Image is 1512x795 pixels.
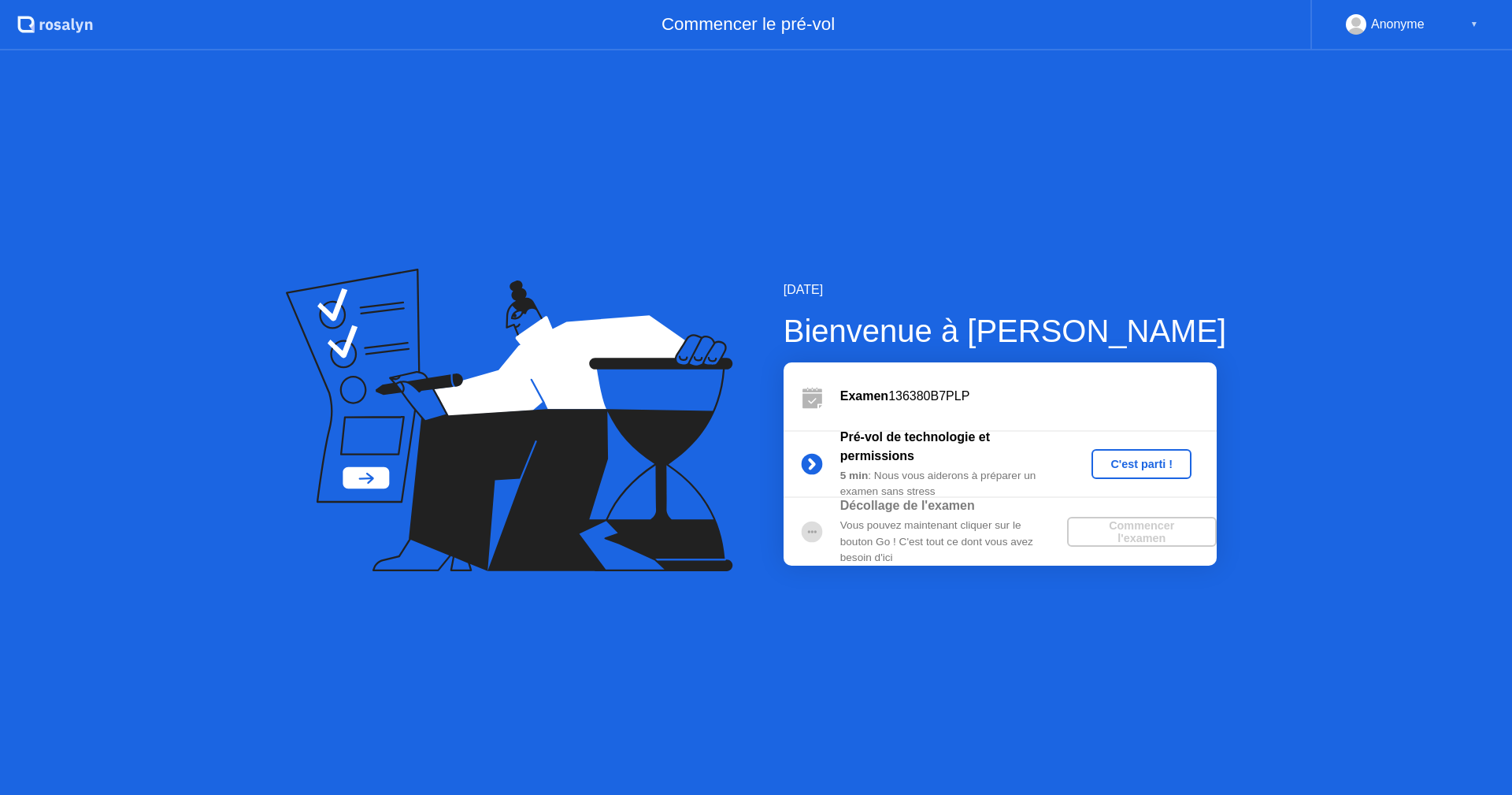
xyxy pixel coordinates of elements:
div: Bienvenue à [PERSON_NAME] [784,307,1226,355]
b: Pré-vol de technologie et permissions [840,430,990,463]
div: 136380B7PLP [840,387,1217,406]
div: Vous pouvez maintenant cliquer sur le bouton Go ! C'est tout ce dont vous avez besoin d'ici [840,518,1067,566]
b: 5 min [840,470,869,481]
div: [DATE] [784,280,1226,299]
div: ▼ [1470,14,1478,35]
b: Décollage de l'examen [840,499,975,512]
div: Commencer l'examen [1073,519,1210,544]
button: C'est parti ! [1091,449,1191,479]
div: Anonyme [1371,14,1425,35]
div: C'est parti ! [1098,458,1185,470]
div: : Nous vous aiderons à préparer un examen sans stress [840,468,1067,500]
button: Commencer l'examen [1067,517,1217,547]
b: Examen [840,389,888,403]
